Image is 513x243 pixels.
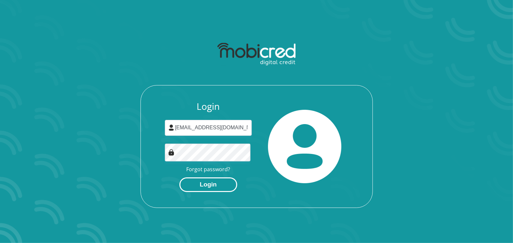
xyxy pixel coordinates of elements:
a: Forgot password? [186,166,230,173]
img: Image [168,149,175,156]
button: Login [179,177,237,192]
img: user-icon image [168,124,175,131]
h3: Login [165,101,252,112]
input: Username [165,120,252,136]
img: mobicred logo [217,43,296,66]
